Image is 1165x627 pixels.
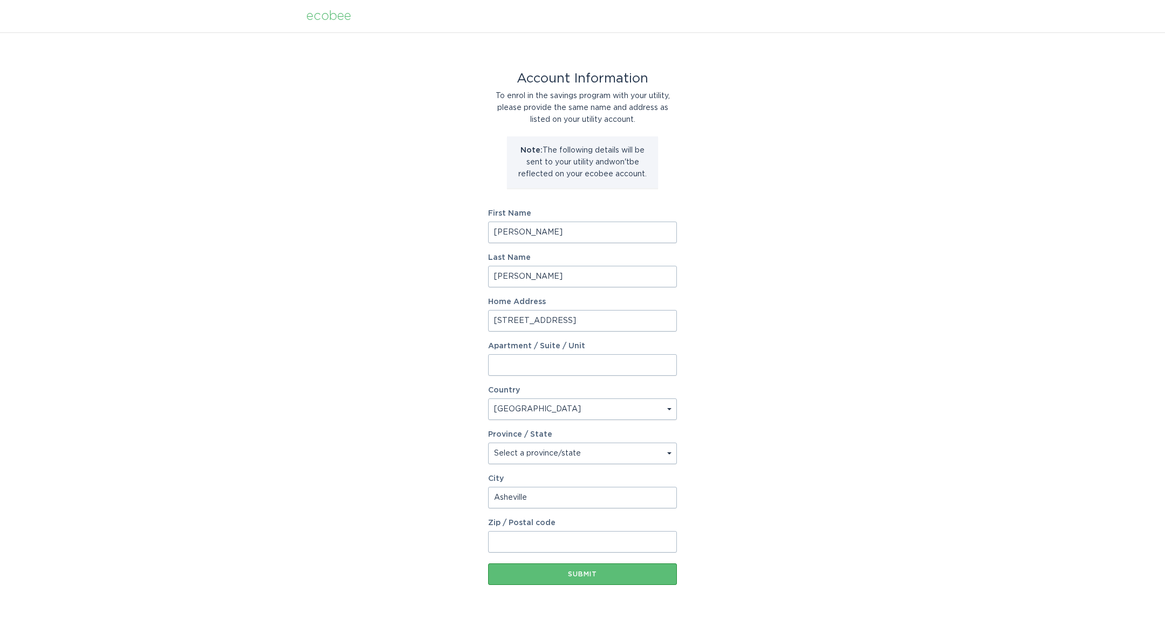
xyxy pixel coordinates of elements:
[488,519,677,527] label: Zip / Postal code
[488,90,677,126] div: To enrol in the savings program with your utility, please provide the same name and address as li...
[488,210,677,217] label: First Name
[488,342,677,350] label: Apartment / Suite / Unit
[306,10,351,22] div: ecobee
[515,144,650,180] p: The following details will be sent to your utility and won't be reflected on your ecobee account.
[488,73,677,85] div: Account Information
[488,298,677,306] label: Home Address
[488,475,677,483] label: City
[520,147,543,154] strong: Note:
[488,254,677,261] label: Last Name
[488,563,677,585] button: Submit
[488,387,520,394] label: Country
[494,571,671,577] div: Submit
[488,431,552,438] label: Province / State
